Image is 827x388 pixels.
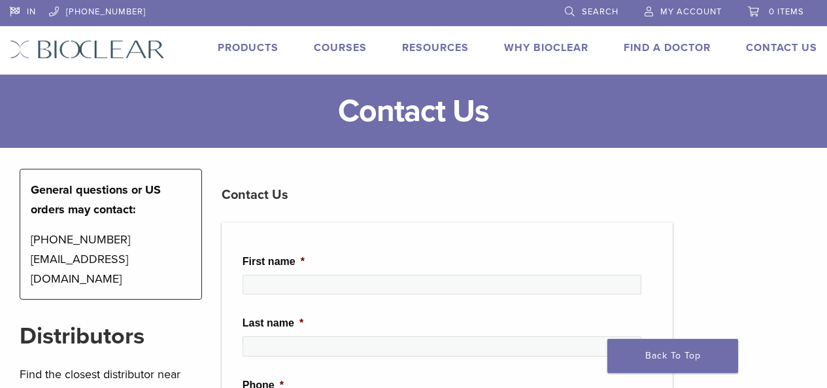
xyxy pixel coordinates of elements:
[746,41,817,54] a: Contact Us
[218,41,278,54] a: Products
[222,179,673,211] h3: Contact Us
[31,183,161,217] strong: General questions or US orders may contact:
[20,321,202,352] h2: Distributors
[624,41,711,54] a: Find A Doctor
[769,7,804,17] span: 0 items
[243,317,303,330] label: Last name
[314,41,367,54] a: Courses
[660,7,722,17] span: My Account
[10,40,165,59] img: Bioclear
[607,339,738,373] a: Back To Top
[402,41,469,54] a: Resources
[504,41,588,54] a: Why Bioclear
[243,255,305,269] label: First name
[582,7,618,17] span: Search
[31,230,191,289] p: [PHONE_NUMBER] [EMAIL_ADDRESS][DOMAIN_NAME]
